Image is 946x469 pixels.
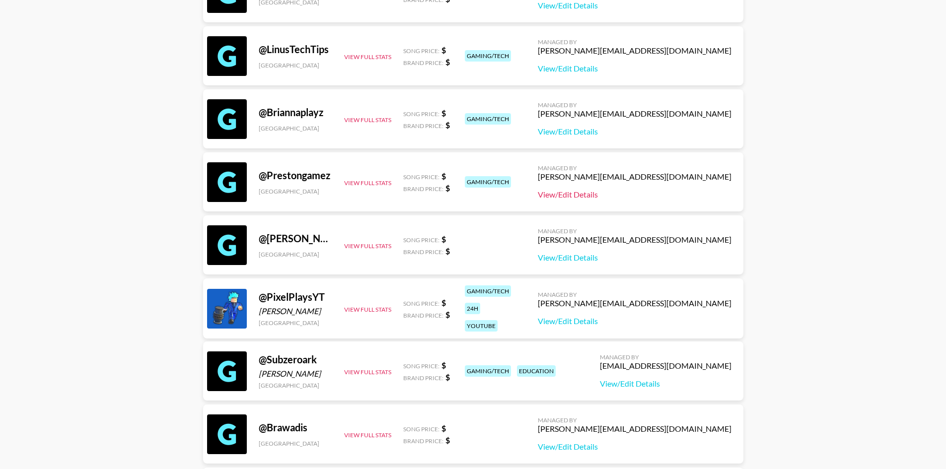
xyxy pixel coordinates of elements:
strong: $ [445,435,450,445]
div: [GEOGRAPHIC_DATA] [259,319,332,327]
div: @ Subzeroark [259,353,332,366]
div: @ PixelPlaysYT [259,291,332,303]
div: [PERSON_NAME][EMAIL_ADDRESS][DOMAIN_NAME] [538,46,731,56]
button: View Full Stats [344,306,391,313]
span: Brand Price: [403,185,443,193]
span: Song Price: [403,362,439,370]
span: Brand Price: [403,59,443,67]
span: Brand Price: [403,248,443,256]
button: View Full Stats [344,431,391,439]
div: Managed By [538,101,731,109]
button: View Full Stats [344,53,391,61]
button: View Full Stats [344,179,391,187]
div: [PERSON_NAME][EMAIL_ADDRESS][DOMAIN_NAME] [538,172,731,182]
div: gaming/tech [465,176,511,188]
div: [PERSON_NAME][EMAIL_ADDRESS][DOMAIN_NAME] [538,235,731,245]
div: [GEOGRAPHIC_DATA] [259,62,332,69]
button: View Full Stats [344,368,391,376]
span: Song Price: [403,47,439,55]
div: [GEOGRAPHIC_DATA] [259,188,332,195]
div: gaming/tech [465,50,511,62]
div: [PERSON_NAME][EMAIL_ADDRESS][DOMAIN_NAME] [538,424,731,434]
strong: $ [445,246,450,256]
a: View/Edit Details [538,316,731,326]
div: [GEOGRAPHIC_DATA] [259,251,332,258]
div: Managed By [538,227,731,235]
a: View/Edit Details [538,127,731,136]
strong: $ [441,171,446,181]
div: education [517,365,556,377]
div: @ LinusTechTips [259,43,332,56]
div: Managed By [538,291,731,298]
div: @ Brawadis [259,421,332,434]
div: 24h [465,303,480,314]
strong: $ [445,310,450,319]
div: @ [PERSON_NAME] [259,232,332,245]
span: Brand Price: [403,122,443,130]
a: View/Edit Details [538,442,731,452]
div: [GEOGRAPHIC_DATA] [259,125,332,132]
span: Brand Price: [403,312,443,319]
div: Managed By [600,353,731,361]
span: Song Price: [403,173,439,181]
strong: $ [441,234,446,244]
span: Song Price: [403,425,439,433]
div: [PERSON_NAME][EMAIL_ADDRESS][DOMAIN_NAME] [538,109,731,119]
strong: $ [441,108,446,118]
div: Managed By [538,416,731,424]
div: Managed By [538,164,731,172]
strong: $ [445,183,450,193]
div: @ Prestongamez [259,169,332,182]
strong: $ [441,360,446,370]
strong: $ [445,57,450,67]
div: gaming/tech [465,285,511,297]
strong: $ [441,298,446,307]
div: gaming/tech [465,365,511,377]
a: View/Edit Details [538,64,731,73]
span: Brand Price: [403,437,443,445]
div: [EMAIL_ADDRESS][DOMAIN_NAME] [600,361,731,371]
a: View/Edit Details [538,190,731,200]
span: Song Price: [403,236,439,244]
div: youtube [465,320,498,332]
div: Managed By [538,38,731,46]
button: View Full Stats [344,242,391,250]
strong: $ [441,423,446,433]
button: View Full Stats [344,116,391,124]
div: gaming/tech [465,113,511,125]
a: View/Edit Details [538,253,731,263]
span: Song Price: [403,300,439,307]
div: [PERSON_NAME] [259,306,332,316]
a: View/Edit Details [600,379,731,389]
span: Brand Price: [403,374,443,382]
div: @ Briannaplayz [259,106,332,119]
a: View/Edit Details [538,0,731,10]
strong: $ [445,120,450,130]
div: [GEOGRAPHIC_DATA] [259,382,332,389]
div: [PERSON_NAME][EMAIL_ADDRESS][DOMAIN_NAME] [538,298,731,308]
strong: $ [445,372,450,382]
span: Song Price: [403,110,439,118]
strong: $ [441,45,446,55]
div: [GEOGRAPHIC_DATA] [259,440,332,447]
div: [PERSON_NAME] [259,369,332,379]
